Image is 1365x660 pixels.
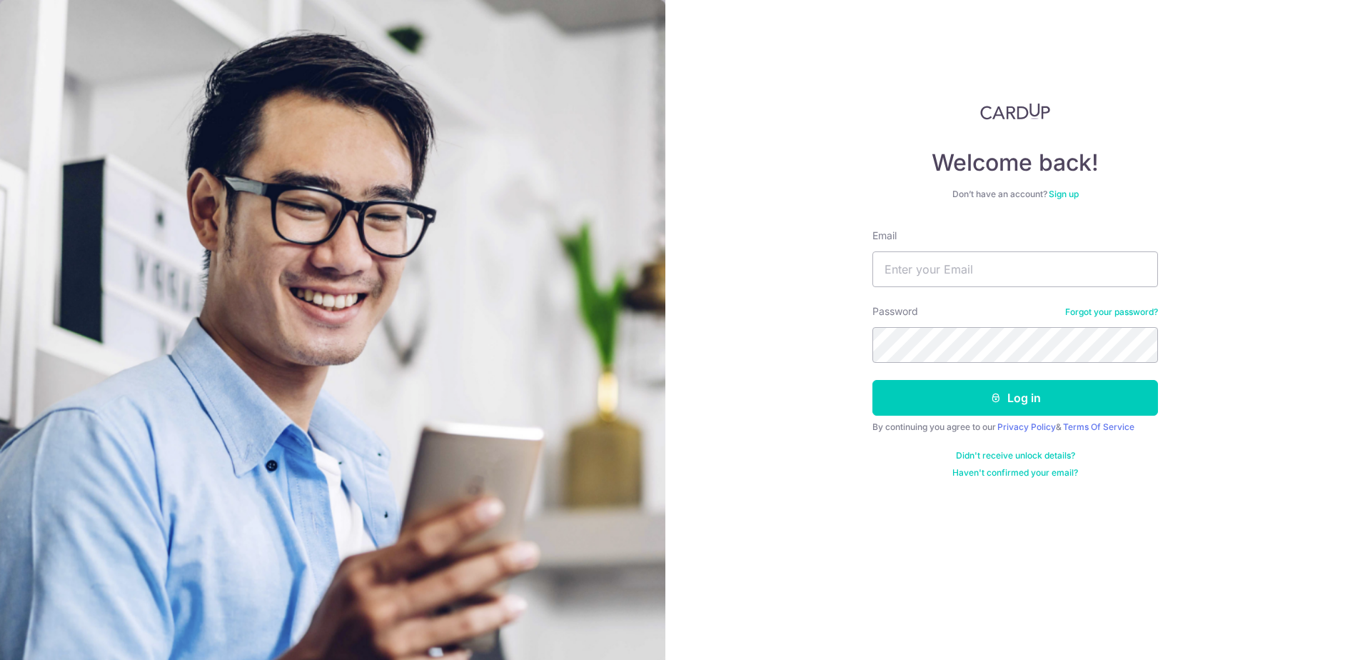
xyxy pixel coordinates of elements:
[980,103,1050,120] img: CardUp Logo
[872,149,1158,177] h4: Welcome back!
[872,189,1158,200] div: Don’t have an account?
[1065,306,1158,318] a: Forgot your password?
[997,421,1056,432] a: Privacy Policy
[1049,189,1079,199] a: Sign up
[872,380,1158,416] button: Log in
[872,421,1158,433] div: By continuing you agree to our &
[1063,421,1134,432] a: Terms Of Service
[872,251,1158,287] input: Enter your Email
[872,304,918,319] label: Password
[956,450,1075,461] a: Didn't receive unlock details?
[952,467,1078,479] a: Haven't confirmed your email?
[872,229,897,243] label: Email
